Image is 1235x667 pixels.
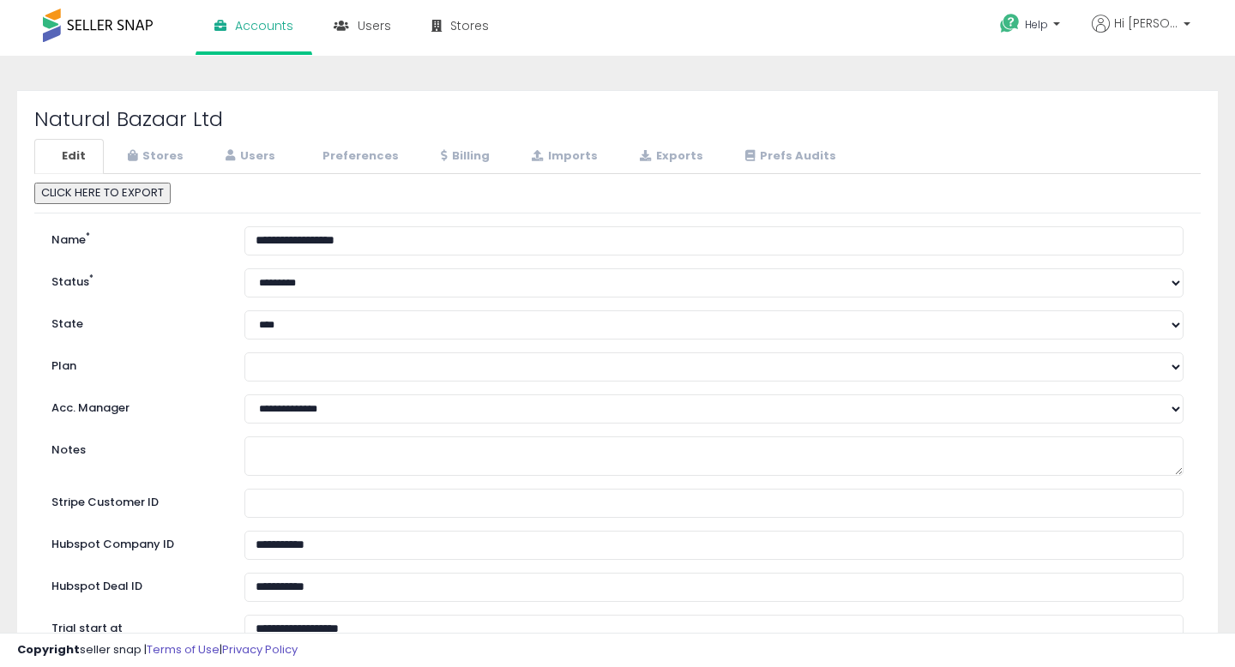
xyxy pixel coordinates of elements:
[105,139,202,174] a: Stores
[39,394,232,417] label: Acc. Manager
[1114,15,1178,32] span: Hi [PERSON_NAME]
[419,139,508,174] a: Billing
[450,17,489,34] span: Stores
[17,642,298,658] div: seller snap | |
[34,108,1201,130] h2: Natural Bazaar Ltd
[147,641,220,658] a: Terms of Use
[39,436,232,459] label: Notes
[235,17,293,34] span: Accounts
[34,139,104,174] a: Edit
[34,183,171,204] button: CLICK HERE TO EXPORT
[39,268,232,291] label: Status
[39,615,232,637] label: Trial start at
[1025,17,1048,32] span: Help
[509,139,616,174] a: Imports
[39,573,232,595] label: Hubspot Deal ID
[39,489,232,511] label: Stripe Customer ID
[17,641,80,658] strong: Copyright
[999,13,1021,34] i: Get Help
[723,139,854,174] a: Prefs Audits
[39,310,232,333] label: State
[295,139,417,174] a: Preferences
[39,226,232,249] label: Name
[39,531,232,553] label: Hubspot Company ID
[203,139,293,174] a: Users
[358,17,391,34] span: Users
[1092,15,1190,53] a: Hi [PERSON_NAME]
[617,139,721,174] a: Exports
[39,352,232,375] label: Plan
[222,641,298,658] a: Privacy Policy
